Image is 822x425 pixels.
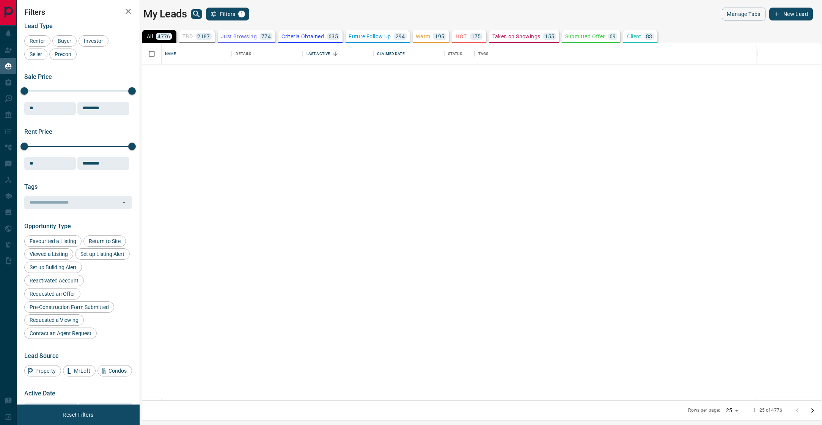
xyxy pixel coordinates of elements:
div: Last Active [306,43,330,64]
p: Warm [416,34,431,39]
button: Sort [330,49,341,59]
button: search button [191,9,202,19]
p: Just Browsing [221,34,257,39]
span: Tags [24,183,38,190]
span: Requested an Offer [27,291,78,297]
p: 175 [472,34,481,39]
h2: Filters [24,8,132,17]
div: Property [24,365,61,376]
span: Property [33,368,58,374]
div: Seller [24,49,47,60]
p: Future Follow Up [349,34,391,39]
h1: My Leads [143,8,187,20]
span: Condos [106,368,129,374]
span: Lead Source [24,352,59,359]
span: Rent Price [24,128,52,135]
div: Precon [49,49,77,60]
div: MrLoft [63,365,96,376]
span: Pre-Construction Form Submitted [27,304,112,310]
p: 774 [261,34,271,39]
button: Choose date [116,401,131,417]
p: Criteria Obtained [281,34,324,39]
div: Pre-Construction Form Submitted [24,301,114,313]
span: Opportunity Type [24,223,71,230]
span: Contact an Agent Request [27,330,94,336]
p: 2187 [197,34,210,39]
p: Rows per page: [688,407,720,414]
div: Favourited a Listing [24,235,82,247]
button: Go to next page [805,403,820,418]
span: Viewed a Listing [27,251,71,257]
p: 635 [328,34,338,39]
button: Reset Filters [58,408,98,421]
p: Client [627,34,641,39]
span: Buyer [55,38,74,44]
p: Taken on Showings [492,34,541,39]
div: Last Active [303,43,373,64]
div: Tags [478,43,489,64]
div: Condos [97,365,132,376]
p: TBD [182,34,193,39]
div: Requested a Viewing [24,314,84,326]
button: Choose date [61,401,77,417]
div: Name [161,43,232,64]
div: Investor [79,35,108,47]
button: New Lead [769,8,813,20]
span: Renter [27,38,48,44]
div: Status [444,43,475,64]
div: Buyer [52,35,77,47]
div: Details [236,43,251,64]
span: Requested a Viewing [27,317,81,323]
span: Favourited a Listing [27,238,79,244]
div: Renter [24,35,50,47]
p: 83 [646,34,652,39]
span: Set up Listing Alert [78,251,127,257]
p: All [147,34,153,39]
div: Requested an Offer [24,288,80,300]
span: Active Date [24,390,55,397]
p: 1–25 of 4776 [753,407,782,414]
div: Details [232,43,302,64]
span: Seller [27,51,45,57]
span: Set up Building Alert [27,264,79,270]
span: MrLoft [71,368,93,374]
p: Submitted Offer [565,34,605,39]
span: Return to Site [86,238,123,244]
div: Status [448,43,462,64]
p: 155 [545,34,554,39]
div: Name [165,43,176,64]
div: 25 [723,405,741,416]
button: Filters1 [206,8,250,20]
span: 1 [239,11,244,17]
p: 4776 [157,34,170,39]
div: Claimed Date [377,43,405,64]
span: Investor [81,38,106,44]
span: Reactivated Account [27,278,81,284]
div: Set up Listing Alert [75,248,130,260]
p: 69 [610,34,616,39]
span: Precon [52,51,74,57]
p: 294 [396,34,405,39]
div: Tags [475,43,758,64]
div: Contact an Agent Request [24,328,97,339]
div: Viewed a Listing [24,248,73,260]
div: Reactivated Account [24,275,84,286]
span: Sale Price [24,73,52,80]
span: Lead Type [24,22,53,30]
div: Claimed Date [373,43,444,64]
button: Open [119,197,129,208]
p: 195 [435,34,444,39]
button: Manage Tabs [722,8,765,20]
div: Return to Site [83,235,126,247]
p: HOT [456,34,467,39]
div: Set up Building Alert [24,262,82,273]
